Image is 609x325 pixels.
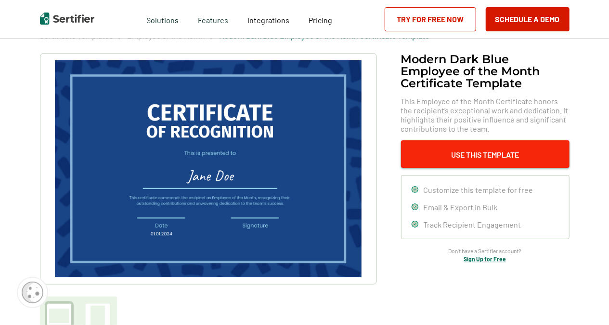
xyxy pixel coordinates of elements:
a: Try for Free Now [385,7,476,31]
h1: Modern Dark Blue Employee of the Month Certificate Template [401,53,570,89]
span: Features [198,13,228,25]
span: Track Recipient Engagement [424,220,521,229]
a: Sign Up for Free [464,256,506,262]
span: Solutions [146,13,179,25]
button: Use This Template [401,140,570,168]
button: Schedule a Demo [486,7,570,31]
span: Email & Export in Bulk [424,203,498,212]
span: Integrations [247,15,289,25]
a: Pricing [309,13,332,25]
img: Cookie Popup Icon [22,282,43,303]
img: Sertifier | Digital Credentialing Platform [40,13,94,25]
img: Modern Dark Blue Employee of the Month Certificate Template [55,60,361,277]
span: Customize this template for free [424,185,533,194]
a: Integrations [247,13,289,25]
span: This Employee of the Month Certificate honors the recipient’s exceptional work and dedication. It... [401,96,570,133]
iframe: Chat Widget [561,279,609,325]
span: Don’t have a Sertifier account? [449,246,522,256]
span: Pricing [309,15,332,25]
